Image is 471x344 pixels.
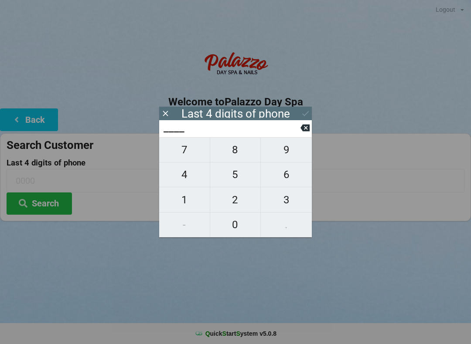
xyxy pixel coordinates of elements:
button: 6 [261,162,312,187]
span: 4 [159,165,210,184]
button: 7 [159,137,210,162]
span: 8 [210,141,261,159]
span: 6 [261,165,312,184]
span: 2 [210,191,261,209]
button: 2 [210,187,261,212]
button: 3 [261,187,312,212]
div: Last 4 digits of phone [181,109,290,118]
button: 0 [210,212,261,237]
button: 5 [210,162,261,187]
span: 9 [261,141,312,159]
span: 7 [159,141,210,159]
button: 4 [159,162,210,187]
button: 8 [210,137,261,162]
span: 3 [261,191,312,209]
button: 9 [261,137,312,162]
span: 1 [159,191,210,209]
span: 0 [210,216,261,234]
span: 5 [210,165,261,184]
button: 1 [159,187,210,212]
